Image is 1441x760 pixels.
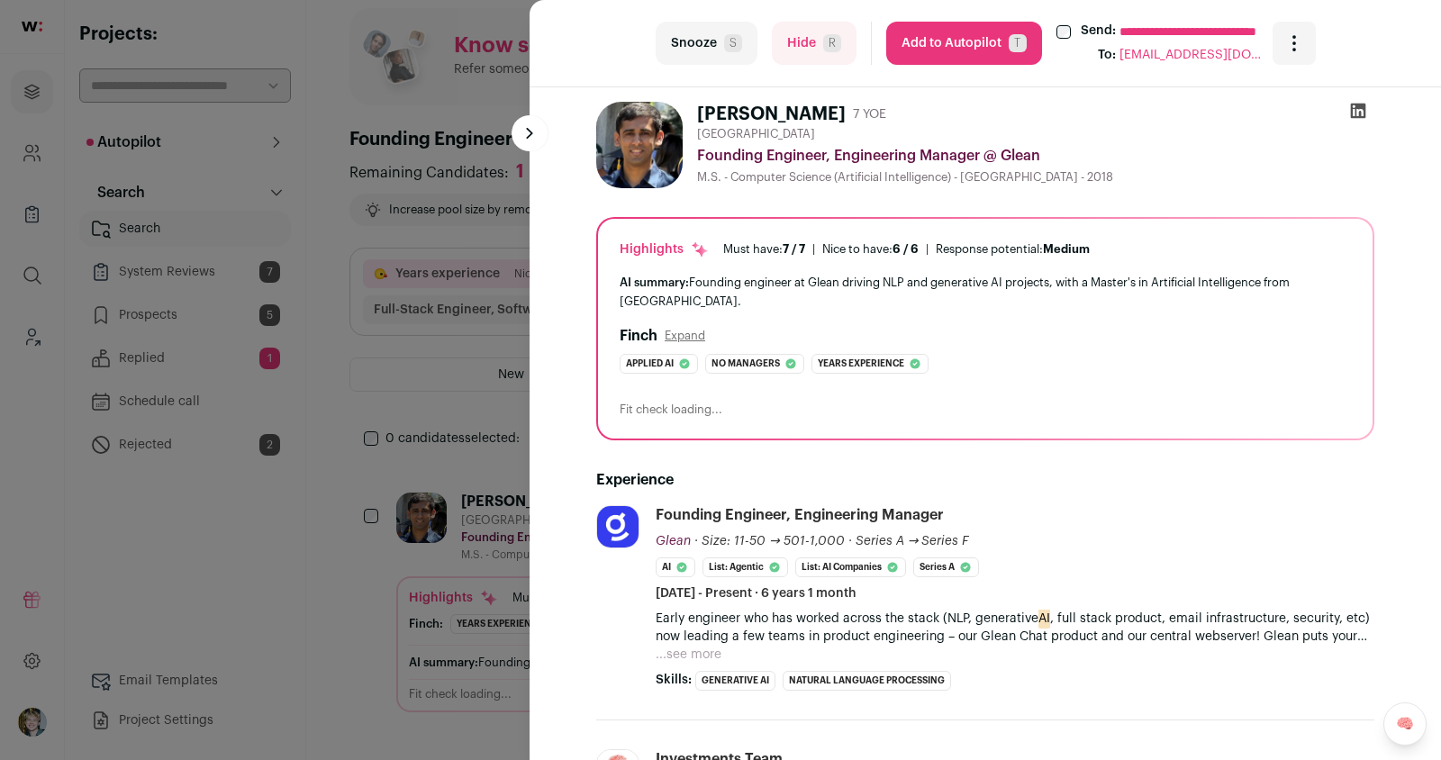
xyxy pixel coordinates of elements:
ul: | | [723,242,1090,257]
div: Nice to have: [822,242,919,257]
span: [DATE] - Present · 6 years 1 month [656,584,856,602]
button: Open dropdown [1273,22,1316,65]
h2: Experience [596,469,1374,491]
span: R [823,34,841,52]
li: AI [656,557,695,577]
div: Founding engineer at Glean driving NLP and generative AI projects, with a Master's in Artificial ... [620,273,1351,311]
div: Must have: [723,242,805,257]
span: Medium [1043,243,1090,255]
li: Generative AI [695,671,775,691]
button: SnoozeS [656,22,757,65]
button: HideR [772,22,856,65]
span: [EMAIL_ADDRESS][DOMAIN_NAME] [1119,46,1264,65]
div: Response potential: [936,242,1090,257]
span: S [724,34,742,52]
mark: AI [1038,609,1050,629]
span: Skills: [656,671,692,689]
span: · Size: 11-50 → 501-1,000 [694,535,845,547]
span: Series A → Series F [856,535,970,547]
p: Early engineer who has worked across the stack (NLP, generative , full stack product, email infra... [656,610,1374,646]
span: Glean [656,535,691,547]
li: Series A [913,557,979,577]
li: List: AI Companies [795,557,906,577]
span: Applied ai [626,355,674,373]
div: 7 YOE [853,105,886,123]
span: 6 / 6 [893,243,919,255]
a: 🧠 [1383,702,1427,746]
div: Founding Engineer, Engineering Manager [656,505,944,525]
span: T [1009,34,1027,52]
div: Founding Engineer, Engineering Manager @ Glean [697,145,1374,167]
button: ...see more [656,646,721,664]
img: 1b3a726e02416c5021869197ac332c5202fdd9bc8dde1a0a5524cce0a48488f6 [596,102,683,188]
button: Add to AutopilotT [886,22,1042,65]
label: Send: [1081,22,1116,42]
span: No managers [711,355,780,373]
button: Expand [665,329,705,343]
div: M.S. - Computer Science (Artificial Intelligence) - [GEOGRAPHIC_DATA] - 2018 [697,170,1374,185]
span: AI summary: [620,276,689,288]
h2: Finch [620,325,657,347]
div: To: [1098,46,1116,65]
span: 7 / 7 [783,243,805,255]
img: 900120e874ef231f3e7dfb53f55b3ec9596de6777d6558647a3e147d1e8b9a9b.png [597,506,639,547]
span: · [848,532,852,550]
h1: [PERSON_NAME] [697,102,846,127]
span: Years experience [818,355,904,373]
span: [GEOGRAPHIC_DATA] [697,127,815,141]
div: Highlights [620,240,709,258]
div: Fit check loading... [620,403,1351,417]
li: List: Agentic [702,557,788,577]
li: Natural Language Processing [783,671,951,691]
